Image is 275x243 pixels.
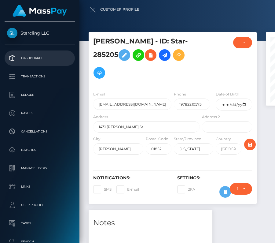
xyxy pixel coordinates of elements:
p: Taxes [7,219,72,228]
span: Starcling LLC [5,30,75,36]
a: Payees [5,106,75,121]
a: Transactions [5,69,75,84]
a: Ledger [5,87,75,103]
p: Links [7,182,72,191]
a: Manage Users [5,161,75,176]
p: Payees [7,109,72,118]
p: Transactions [7,72,72,81]
p: Cancellations [7,127,72,136]
a: Taxes [5,216,75,231]
a: Dashboard [5,50,75,66]
p: Dashboard [7,54,72,63]
a: Links [5,179,75,194]
p: Ledger [7,90,72,99]
img: Starcling LLC [7,28,17,38]
p: Manage Users [7,164,72,173]
img: MassPay Logo [13,5,67,17]
p: User Profile [7,200,72,210]
a: User Profile [5,197,75,213]
p: Batches [7,145,72,155]
a: Cancellations [5,124,75,139]
a: Batches [5,142,75,158]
